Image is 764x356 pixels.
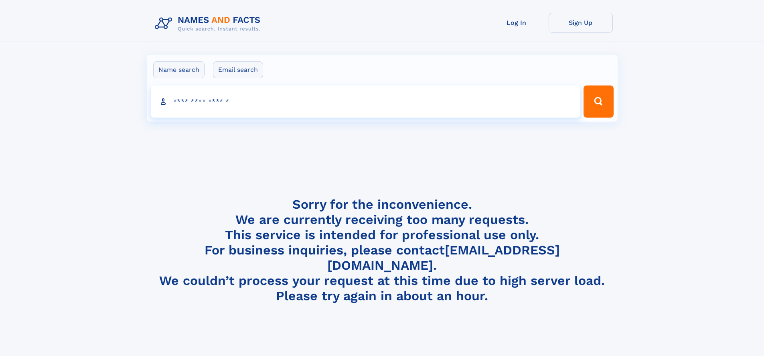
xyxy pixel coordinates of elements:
[484,13,549,33] a: Log In
[152,197,613,304] h4: Sorry for the inconvenience. We are currently receiving too many requests. This service is intend...
[549,13,613,33] a: Sign Up
[152,13,267,35] img: Logo Names and Facts
[327,242,560,273] a: [EMAIL_ADDRESS][DOMAIN_NAME]
[584,85,613,118] button: Search Button
[153,61,205,78] label: Name search
[151,85,580,118] input: search input
[213,61,263,78] label: Email search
